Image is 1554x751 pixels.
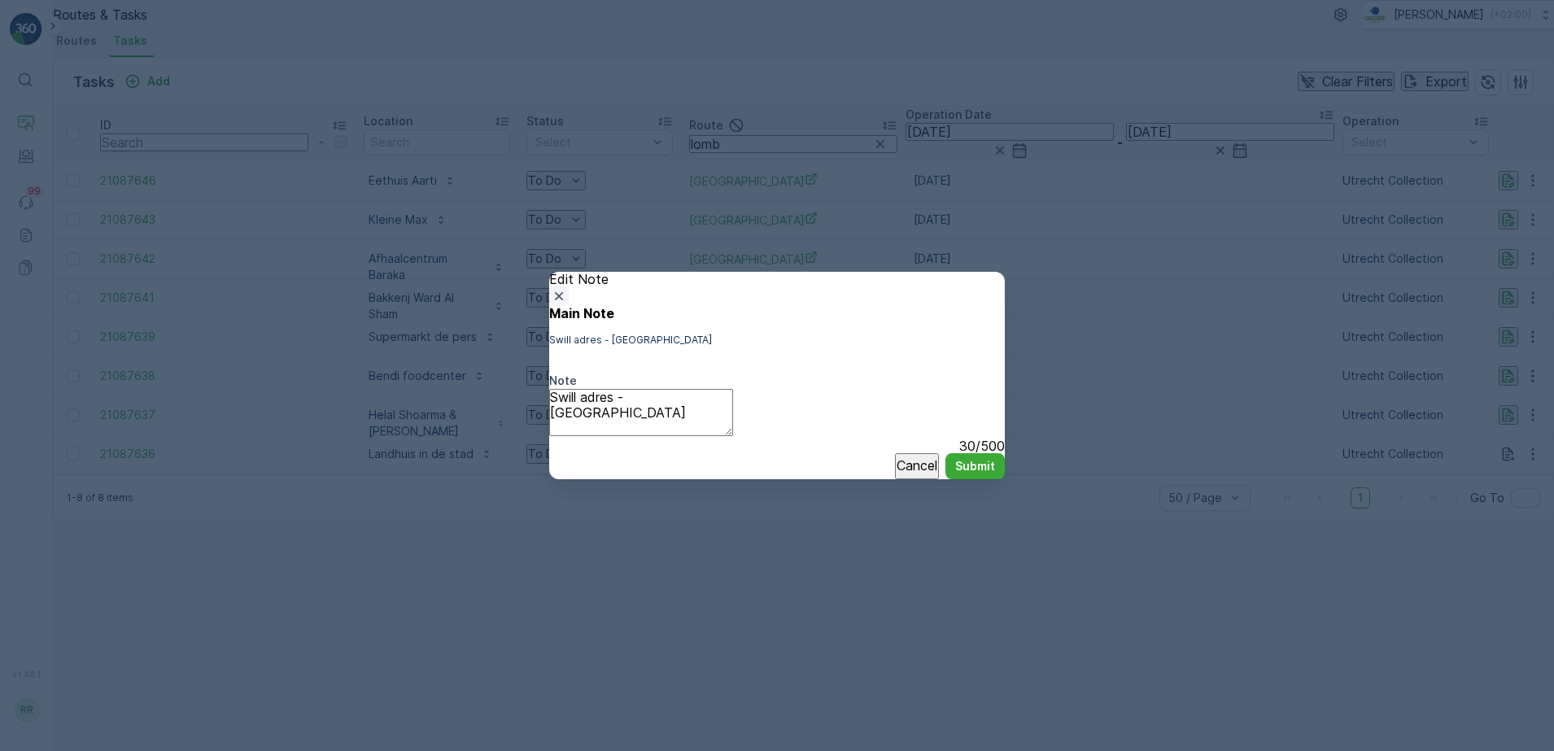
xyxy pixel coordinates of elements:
p: Swill adres - [GEOGRAPHIC_DATA] [549,334,1005,347]
p: Edit Note [549,272,1005,286]
p: Submit [955,458,995,474]
textarea: Swill adres - [GEOGRAPHIC_DATA] [549,389,733,435]
label: Note [549,373,577,387]
p: Cancel [897,458,937,473]
h4: Main Note [549,306,1005,321]
button: Submit [945,453,1005,479]
button: Cancel [895,453,939,479]
p: 30 / 500 [959,439,1005,453]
